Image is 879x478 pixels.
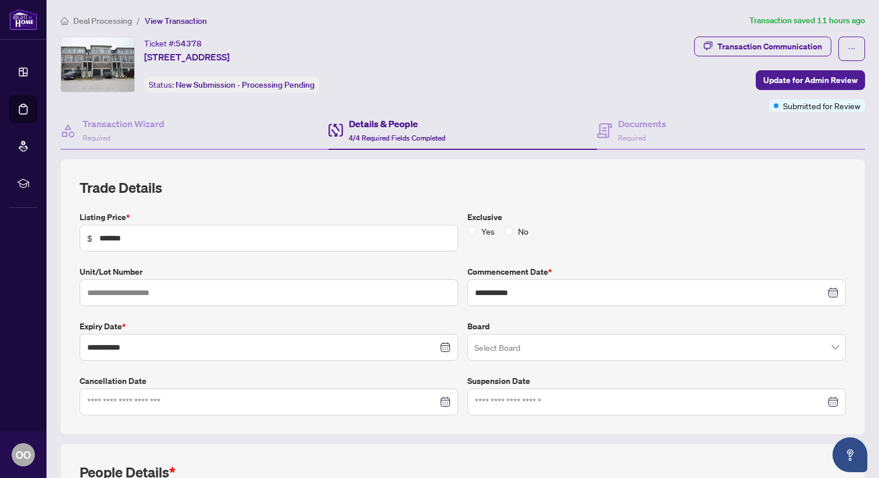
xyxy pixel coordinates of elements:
[87,232,92,245] span: $
[83,134,110,142] span: Required
[145,16,207,26] span: View Transaction
[783,99,860,112] span: Submitted for Review
[80,211,458,224] label: Listing Price
[144,77,319,92] div: Status:
[467,375,846,387] label: Suspension Date
[80,375,458,387] label: Cancellation Date
[60,17,69,25] span: home
[477,225,499,238] span: Yes
[9,9,37,30] img: logo
[618,117,666,131] h4: Documents
[349,117,445,131] h4: Details & People
[80,178,846,197] h2: Trade Details
[176,38,202,49] span: 54378
[749,14,865,27] article: Transaction saved 11 hours ago
[756,70,865,90] button: Update for Admin Review
[349,134,445,142] span: 4/4 Required Fields Completed
[61,37,134,92] img: IMG-E12313060_1.jpg
[848,45,856,53] span: ellipsis
[467,320,846,333] label: Board
[144,37,202,50] div: Ticket #:
[80,320,458,333] label: Expiry Date
[73,16,132,26] span: Deal Processing
[144,50,230,64] span: [STREET_ADDRESS]
[83,117,165,131] h4: Transaction Wizard
[80,265,458,278] label: Unit/Lot Number
[176,80,315,90] span: New Submission - Processing Pending
[618,134,646,142] span: Required
[513,225,533,238] span: No
[137,14,140,27] li: /
[467,265,846,278] label: Commencement Date
[832,437,867,472] button: Open asap
[763,71,857,89] span: Update for Admin Review
[717,37,822,56] div: Transaction Communication
[694,37,831,56] button: Transaction Communication
[467,211,846,224] label: Exclusive
[16,447,31,463] span: OO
